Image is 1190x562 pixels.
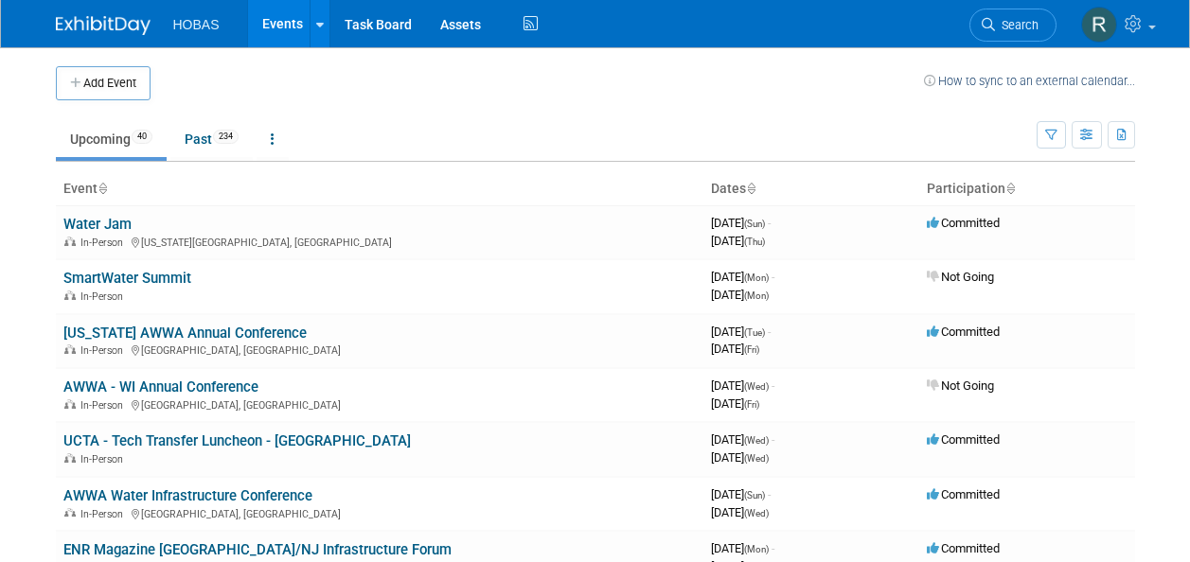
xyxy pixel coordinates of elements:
[711,378,774,393] span: [DATE]
[927,487,1000,501] span: Committed
[63,216,132,233] a: Water Jam
[64,237,76,246] img: In-Person Event
[80,508,129,520] span: In-Person
[703,173,919,205] th: Dates
[56,66,151,100] button: Add Event
[63,270,191,287] a: SmartWater Summit
[744,399,759,410] span: (Fri)
[919,173,1135,205] th: Participation
[744,508,769,518] span: (Wed)
[768,325,771,339] span: -
[711,288,769,302] span: [DATE]
[63,234,696,249] div: [US_STATE][GEOGRAPHIC_DATA], [GEOGRAPHIC_DATA]
[173,17,220,32] span: HOBAS
[768,216,771,230] span: -
[744,490,765,501] span: (Sun)
[64,290,76,300] img: In-Person Event
[170,121,253,157] a: Past234
[80,399,129,412] span: In-Person
[80,290,129,303] span: In-Person
[744,544,769,554] span: (Mon)
[924,74,1135,88] a: How to sync to an external calendar...
[744,290,769,301] span: (Mon)
[744,272,769,283] span: (Mon)
[744,381,769,392] span: (Wed)
[213,130,239,144] span: 234
[711,342,759,356] span: [DATE]
[711,450,769,465] span: [DATE]
[711,234,765,248] span: [DATE]
[969,9,1057,42] a: Search
[80,344,129,357] span: In-Person
[711,270,774,284] span: [DATE]
[64,453,76,463] img: In-Person Event
[63,378,258,395] a: AWWA - WI Annual Conference
[744,237,765,247] span: (Thu)
[63,487,312,504] a: AWWA Water Infrastructure Conference
[64,399,76,409] img: In-Person Event
[56,173,703,205] th: Event
[711,432,774,447] span: [DATE]
[63,325,307,342] a: [US_STATE] AWWA Annual Conference
[927,541,1000,555] span: Committed
[63,505,696,520] div: [GEOGRAPHIC_DATA], [GEOGRAPHIC_DATA]
[927,325,1000,339] span: Committed
[744,327,765,338] span: (Tue)
[711,216,771,230] span: [DATE]
[64,508,76,518] img: In-Person Event
[768,487,771,501] span: -
[63,432,411,449] a: UCTA - Tech Transfer Luncheon - [GEOGRAPHIC_DATA]
[63,541,452,558] a: ENR Magazine [GEOGRAPHIC_DATA]/NJ Infrastructure Forum
[772,270,774,284] span: -
[64,344,76,354] img: In-Person Event
[1005,181,1015,196] a: Sort by Participation Type
[744,344,759,355] span: (Fri)
[80,453,129,465] span: In-Person
[63,342,696,357] div: [GEOGRAPHIC_DATA], [GEOGRAPHIC_DATA]
[711,505,769,519] span: [DATE]
[746,181,755,196] a: Sort by Start Date
[927,270,994,284] span: Not Going
[772,432,774,447] span: -
[772,541,774,555] span: -
[56,16,151,35] img: ExhibitDay
[711,541,774,555] span: [DATE]
[772,378,774,393] span: -
[56,121,167,157] a: Upcoming40
[132,130,152,144] span: 40
[927,432,1000,447] span: Committed
[744,435,769,446] span: (Wed)
[63,396,696,412] div: [GEOGRAPHIC_DATA], [GEOGRAPHIC_DATA]
[744,453,769,464] span: (Wed)
[744,219,765,229] span: (Sun)
[711,325,771,339] span: [DATE]
[995,18,1039,32] span: Search
[1081,7,1117,43] img: Rebecca Gonchar
[711,396,759,411] span: [DATE]
[927,216,1000,230] span: Committed
[98,181,107,196] a: Sort by Event Name
[80,237,129,249] span: In-Person
[927,378,994,393] span: Not Going
[711,487,771,501] span: [DATE]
